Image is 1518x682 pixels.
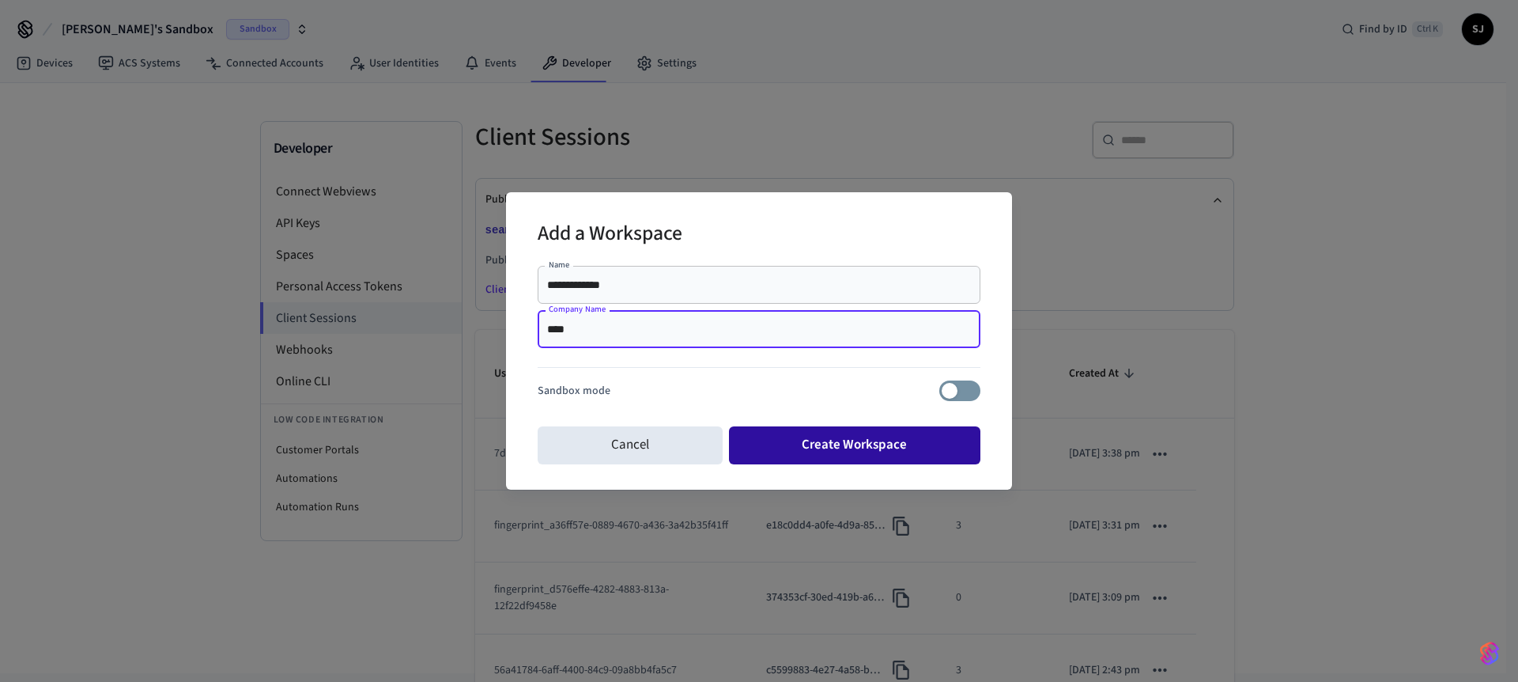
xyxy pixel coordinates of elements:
[538,426,723,464] button: Cancel
[549,259,569,271] label: Name
[538,383,610,400] p: Sandbox mode
[1480,641,1499,666] img: SeamLogoGradient.69752ec5.svg
[729,426,981,464] button: Create Workspace
[538,211,682,260] h2: Add a Workspace
[549,303,606,315] label: Company Name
